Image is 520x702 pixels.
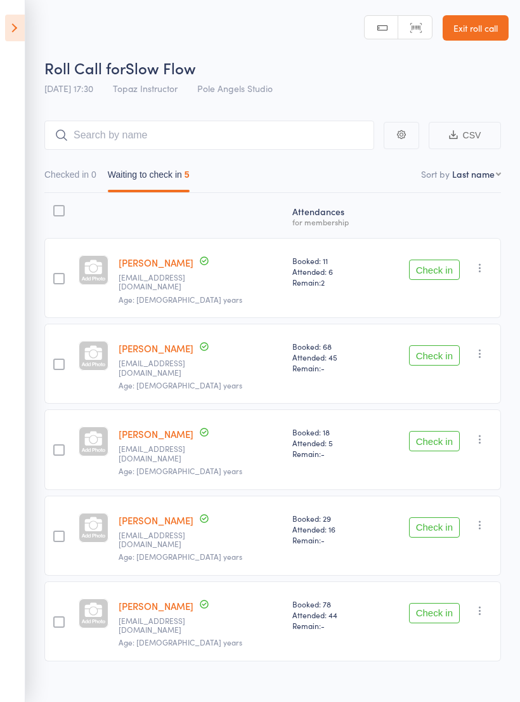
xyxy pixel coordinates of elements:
[119,599,193,613] a: [PERSON_NAME]
[321,362,325,373] span: -
[421,168,450,180] label: Sort by
[292,524,369,534] span: Attended: 16
[292,341,369,352] span: Booked: 68
[409,260,460,280] button: Check in
[321,448,325,459] span: -
[119,465,242,476] span: Age: [DEMOGRAPHIC_DATA] years
[197,82,273,95] span: Pole Angels Studio
[119,551,242,562] span: Age: [DEMOGRAPHIC_DATA] years
[292,534,369,545] span: Remain:
[292,362,369,373] span: Remain:
[119,273,201,291] small: whinniemartinibasil@gmail.com
[292,277,369,288] span: Remain:
[44,57,126,78] span: Roll Call for
[452,168,495,180] div: Last name
[409,603,460,623] button: Check in
[91,169,96,180] div: 0
[292,448,369,459] span: Remain:
[292,218,369,226] div: for membership
[119,359,201,377] small: prattr981@gmail.com
[44,163,96,192] button: Checked in0
[292,620,369,631] span: Remain:
[429,122,501,149] button: CSV
[443,15,509,41] a: Exit roll call
[292,437,369,448] span: Attended: 5
[292,609,369,620] span: Attended: 44
[119,380,242,390] span: Age: [DEMOGRAPHIC_DATA] years
[292,266,369,277] span: Attended: 6
[119,427,193,440] a: [PERSON_NAME]
[292,427,369,437] span: Booked: 18
[185,169,190,180] div: 5
[119,637,242,647] span: Age: [DEMOGRAPHIC_DATA] years
[44,121,374,150] input: Search by name
[292,599,369,609] span: Booked: 78
[292,352,369,362] span: Attended: 45
[321,534,325,545] span: -
[119,444,201,463] small: ashwillowkelly@gmail.com
[113,82,178,95] span: Topaz Instructor
[409,345,460,366] button: Check in
[119,256,193,269] a: [PERSON_NAME]
[119,341,193,355] a: [PERSON_NAME]
[126,57,196,78] span: Slow Flow
[321,620,325,631] span: -
[119,616,201,635] small: chantellejadeveitch24@gmail.com
[409,517,460,538] button: Check in
[119,513,193,527] a: [PERSON_NAME]
[409,431,460,451] button: Check in
[292,513,369,524] span: Booked: 29
[119,294,242,305] span: Age: [DEMOGRAPHIC_DATA] years
[108,163,190,192] button: Waiting to check in5
[292,255,369,266] span: Booked: 11
[44,82,93,95] span: [DATE] 17:30
[119,531,201,549] small: jacquilouise@live.com.au
[321,277,325,288] span: 2
[287,199,374,232] div: Atten­dances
